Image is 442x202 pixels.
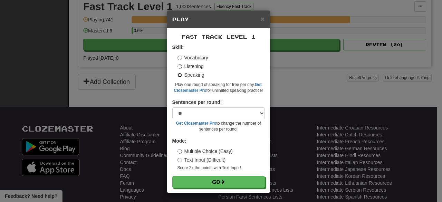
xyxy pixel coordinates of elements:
[177,73,182,77] input: Speaking
[177,71,204,78] label: Speaking
[182,34,256,40] span: Fast Track Level 1
[260,15,265,22] button: Close
[172,138,186,144] strong: Mode:
[177,63,204,70] label: Listening
[177,149,182,154] input: Multiple Choice (Easy)
[177,64,182,69] input: Listening
[172,82,265,94] small: Play one round of speaking for free per day. for unlimited speaking practice!
[172,16,265,23] h5: Play
[172,121,265,132] small: to change the number of sentences per round!
[172,45,184,50] strong: Skill:
[177,148,233,155] label: Multiple Choice (Easy)
[177,158,182,162] input: Text Input (Difficult)
[172,176,265,188] button: Go
[172,99,222,106] label: Sentences per round:
[177,54,208,61] label: Vocabulary
[177,156,226,163] label: Text Input (Difficult)
[177,56,182,60] input: Vocabulary
[176,121,217,126] a: Get Clozemaster Pro
[260,15,265,23] span: ×
[177,165,265,171] small: Score 2x the points with Text Input !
